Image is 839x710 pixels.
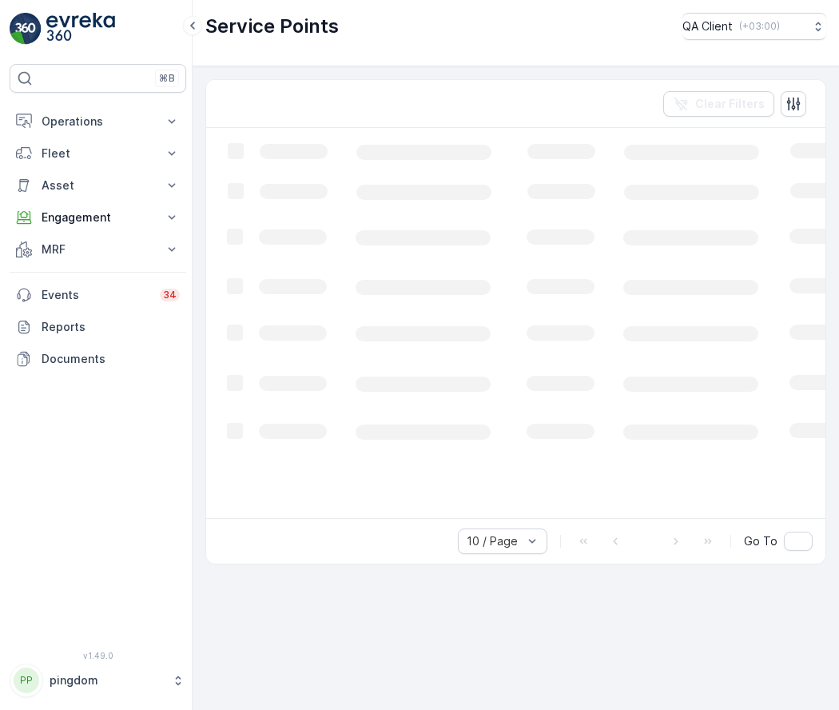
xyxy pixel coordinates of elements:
p: 34 [163,289,177,301]
a: Reports [10,311,186,343]
p: Operations [42,114,154,130]
button: Fleet [10,138,186,170]
button: Operations [10,106,186,138]
p: ( +03:00 ) [739,20,780,33]
span: Go To [744,533,777,549]
p: Documents [42,351,180,367]
p: Reports [42,319,180,335]
p: QA Client [682,18,733,34]
button: Clear Filters [663,91,774,117]
p: pingdom [50,672,164,688]
a: Events34 [10,279,186,311]
p: Engagement [42,209,154,225]
div: PP [14,668,39,693]
p: MRF [42,241,154,257]
p: Service Points [205,14,339,39]
p: Clear Filters [695,96,765,112]
span: v 1.49.0 [10,651,186,660]
p: Events [42,287,150,303]
button: Engagement [10,201,186,233]
p: Fleet [42,146,154,162]
p: Asset [42,177,154,193]
img: logo_light-DOdMpM7g.png [46,13,115,45]
button: Asset [10,170,186,201]
button: MRF [10,233,186,265]
button: PPpingdom [10,664,186,697]
img: logo [10,13,42,45]
a: Documents [10,343,186,375]
p: ⌘B [159,72,175,85]
button: QA Client(+03:00) [682,13,826,40]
